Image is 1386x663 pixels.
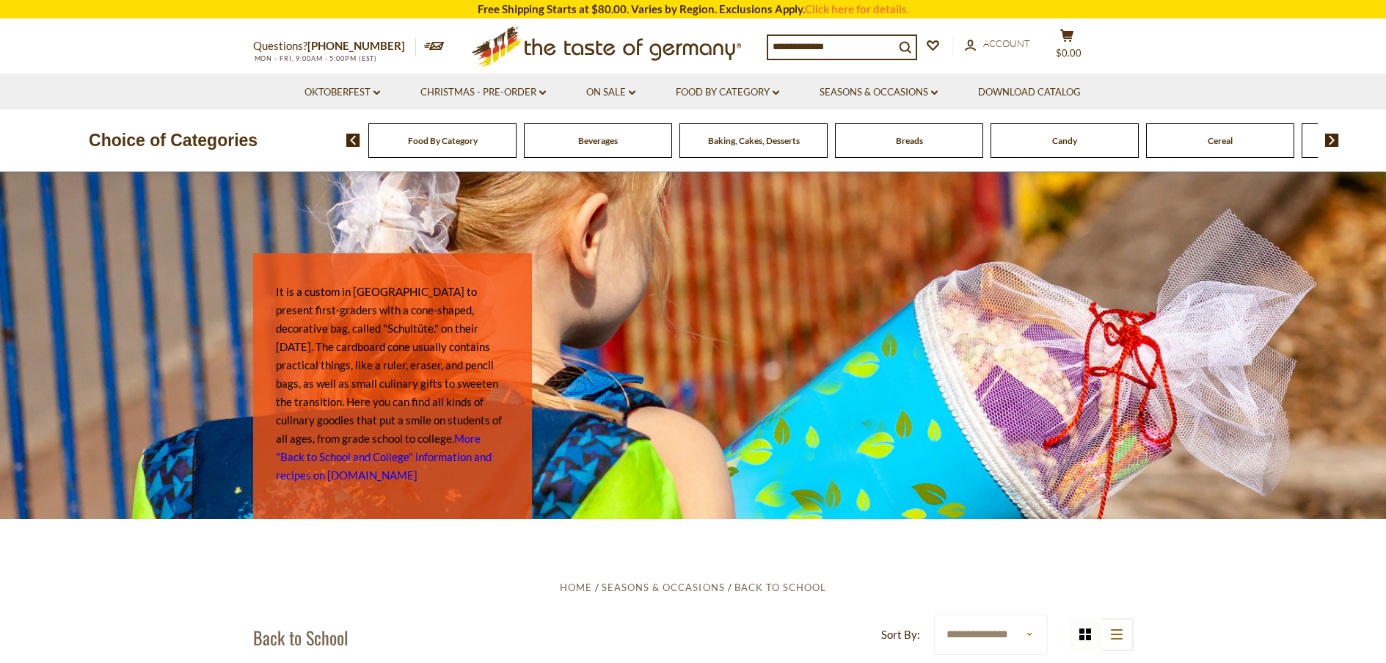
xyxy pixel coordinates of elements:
label: Sort By: [881,626,920,644]
span: $0.00 [1056,47,1082,59]
a: Cereal [1208,135,1233,146]
img: previous arrow [346,134,360,147]
a: On Sale [586,84,635,101]
img: next arrow [1325,134,1339,147]
a: Seasons & Occasions [602,582,724,593]
a: Click here for details. [805,2,909,15]
span: MON - FRI, 9:00AM - 5:00PM (EST) [253,54,378,62]
p: Questions? [253,37,416,56]
h1: Back to School [253,626,349,648]
a: More "Back to School and College" information and recipes on [DOMAIN_NAME] [276,432,492,482]
a: Food By Category [676,84,779,101]
button: $0.00 [1046,29,1090,65]
a: Baking, Cakes, Desserts [708,135,800,146]
a: Breads [896,135,923,146]
a: Beverages [578,135,618,146]
a: Account [965,36,1030,52]
a: Seasons & Occasions [820,84,938,101]
p: It is a custom in [GEOGRAPHIC_DATA] to present first-graders with a cone-shaped, decorative bag, ... [276,283,509,485]
a: Download Catalog [978,84,1081,101]
a: Oktoberfest [304,84,380,101]
a: Candy [1052,135,1077,146]
a: Back to School [734,582,826,593]
span: Account [983,37,1030,49]
a: Christmas - PRE-ORDER [420,84,546,101]
a: Food By Category [408,135,478,146]
a: [PHONE_NUMBER] [307,39,405,52]
a: Home [560,582,592,593]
